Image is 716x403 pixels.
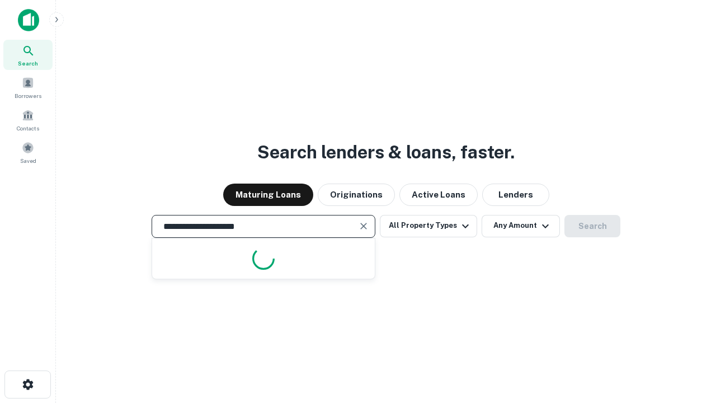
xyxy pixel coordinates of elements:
[3,105,53,135] a: Contacts
[482,215,560,237] button: Any Amount
[318,184,395,206] button: Originations
[399,184,478,206] button: Active Loans
[356,218,371,234] button: Clear
[17,124,39,133] span: Contacts
[3,40,53,70] a: Search
[18,59,38,68] span: Search
[3,137,53,167] a: Saved
[660,313,716,367] iframe: Chat Widget
[257,139,515,166] h3: Search lenders & loans, faster.
[20,156,36,165] span: Saved
[223,184,313,206] button: Maturing Loans
[15,91,41,100] span: Borrowers
[18,9,39,31] img: capitalize-icon.png
[380,215,477,237] button: All Property Types
[3,72,53,102] a: Borrowers
[482,184,549,206] button: Lenders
